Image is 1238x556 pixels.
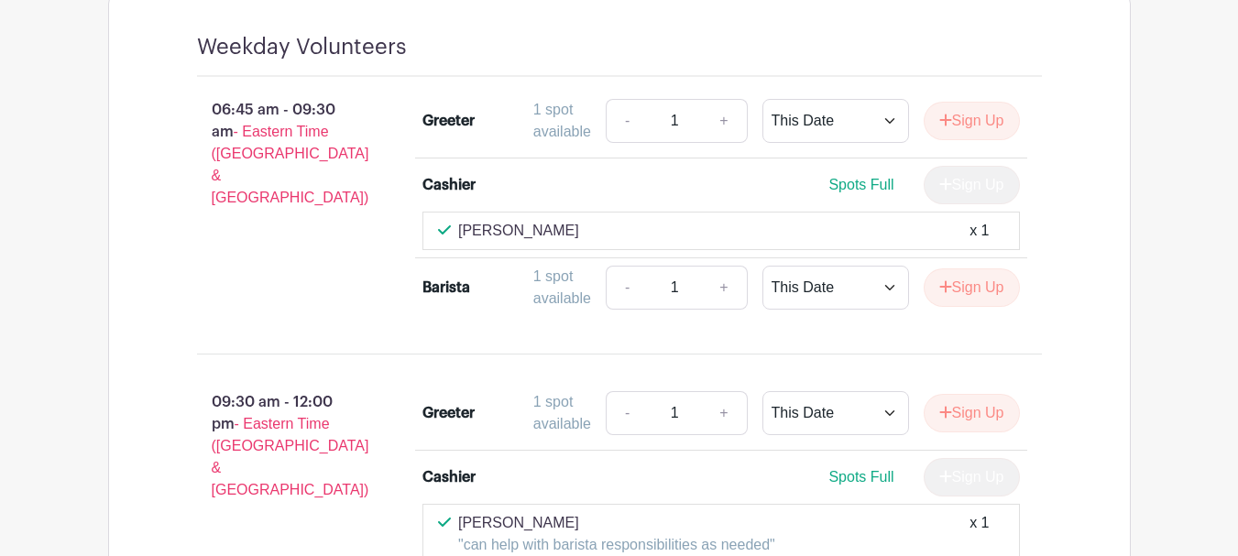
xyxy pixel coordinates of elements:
div: Barista [422,277,470,299]
div: 1 spot available [533,266,591,310]
a: + [701,99,747,143]
div: x 1 [970,220,989,242]
h4: Weekday Volunteers [197,34,407,60]
div: Cashier [422,174,476,196]
div: Greeter [422,402,475,424]
span: Spots Full [828,469,893,485]
div: Cashier [422,466,476,488]
div: Greeter [422,110,475,132]
span: Spots Full [828,177,893,192]
p: [PERSON_NAME] [458,220,579,242]
p: "can help with barista responsibilities as needed" [458,534,775,556]
a: + [701,266,747,310]
button: Sign Up [924,394,1020,432]
span: - Eastern Time ([GEOGRAPHIC_DATA] & [GEOGRAPHIC_DATA]) [212,416,369,497]
button: Sign Up [924,102,1020,140]
div: 1 spot available [533,99,591,143]
div: 1 spot available [533,391,591,435]
a: + [701,391,747,435]
p: [PERSON_NAME] [458,512,775,534]
a: - [606,391,648,435]
a: - [606,266,648,310]
p: 06:45 am - 09:30 am [168,92,394,216]
a: - [606,99,648,143]
button: Sign Up [924,268,1020,307]
div: x 1 [970,512,989,556]
p: 09:30 am - 12:00 pm [168,384,394,508]
span: - Eastern Time ([GEOGRAPHIC_DATA] & [GEOGRAPHIC_DATA]) [212,124,369,205]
